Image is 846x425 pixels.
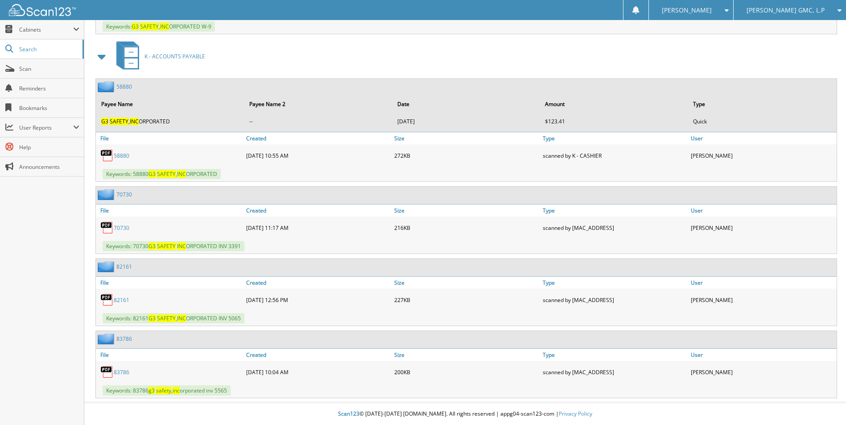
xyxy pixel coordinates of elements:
[541,291,689,309] div: scanned by [MAC_ADDRESS]
[156,387,171,394] span: safety
[114,152,129,159] a: 58880
[114,296,129,304] a: 82161
[149,315,156,322] span: G3
[103,21,215,32] span: Keywords: , ORPORATED W-9
[103,385,231,396] span: Keywords: 83786 , orporated inv 5565
[392,363,540,381] div: 200KB
[149,387,155,394] span: g3
[100,221,114,234] img: PDF.png
[392,132,540,144] a: Size
[114,224,129,232] a: 70730
[100,365,114,379] img: PDF.png
[392,219,540,237] div: 216KB
[245,114,392,129] td: --
[244,277,392,289] a: Created
[97,95,244,113] th: Payee Name
[244,349,392,361] a: Created
[98,81,116,92] img: folder2.png
[130,118,139,125] span: INC
[149,242,156,250] span: G3
[392,147,540,164] div: 272KB
[149,170,156,178] span: G3
[541,114,688,129] td: $123.41
[177,170,186,178] span: INC
[177,315,186,322] span: INC
[101,118,108,125] span: G3
[541,95,688,113] th: Amount
[393,114,540,129] td: [DATE]
[19,26,73,33] span: Cabinets
[114,368,129,376] a: 83786
[144,53,205,60] span: K - ACCOUNTS PAYABLE
[157,170,176,178] span: SAFETY
[19,65,79,73] span: Scan
[19,124,73,131] span: User Reports
[541,219,689,237] div: scanned by [MAC_ADDRESS]
[98,333,116,344] img: folder2.png
[116,263,132,270] a: 82161
[96,132,244,144] a: File
[96,204,244,217] a: File
[9,4,76,16] img: scan123-logo-white.svg
[103,313,244,323] span: Keywords: 82161 , ORPORATED INV 5065
[393,95,540,113] th: Date
[116,83,132,90] a: 58880
[689,277,837,289] a: User
[541,204,689,217] a: Type
[801,382,846,425] iframe: Chat Widget
[541,277,689,289] a: Type
[244,219,392,237] div: [DATE] 11:17 AM
[97,114,244,129] td: , ORPORATED
[140,23,159,30] span: SAFETY
[111,39,205,74] a: K - ACCOUNTS PAYABLE
[100,293,114,306] img: PDF.png
[689,291,837,309] div: [PERSON_NAME]
[177,242,186,250] span: INC
[689,95,836,113] th: Type
[157,315,176,322] span: SAFETY
[244,147,392,164] div: [DATE] 10:55 AM
[110,118,128,125] span: SAFETY
[338,410,359,417] span: Scan123
[689,204,837,217] a: User
[559,410,592,417] a: Privacy Policy
[662,8,712,13] span: [PERSON_NAME]
[116,191,132,198] a: 70730
[98,189,116,200] img: folder2.png
[96,349,244,361] a: File
[157,242,176,250] span: SAFETY
[392,277,540,289] a: Size
[96,277,244,289] a: File
[244,204,392,217] a: Created
[103,241,244,251] span: Keywords: 70730 ORPORATED INV 3391
[84,403,846,425] div: © [DATE]-[DATE] [DOMAIN_NAME]. All rights reserved | appg04-scan123-com |
[19,163,79,171] span: Announcements
[541,147,689,164] div: scanned by K - CASHIER
[392,291,540,309] div: 227KB
[132,23,139,30] span: G3
[244,291,392,309] div: [DATE] 12:56 PM
[689,349,837,361] a: User
[244,363,392,381] div: [DATE] 10:04 AM
[98,261,116,272] img: folder2.png
[19,143,79,151] span: Help
[541,349,689,361] a: Type
[244,132,392,144] a: Created
[160,23,169,30] span: INC
[689,114,836,129] td: Quick
[116,335,132,343] a: 83786
[173,387,180,394] span: inc
[689,363,837,381] div: [PERSON_NAME]
[392,349,540,361] a: Size
[541,363,689,381] div: scanned by [MAC_ADDRESS]
[747,8,825,13] span: [PERSON_NAME] GMC, L.P
[392,204,540,217] a: Size
[541,132,689,144] a: Type
[19,104,79,112] span: Bookmarks
[19,45,78,53] span: Search
[100,149,114,162] img: PDF.png
[19,85,79,92] span: Reminders
[103,169,221,179] span: Keywords: 58880 , ORPORATED
[689,132,837,144] a: User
